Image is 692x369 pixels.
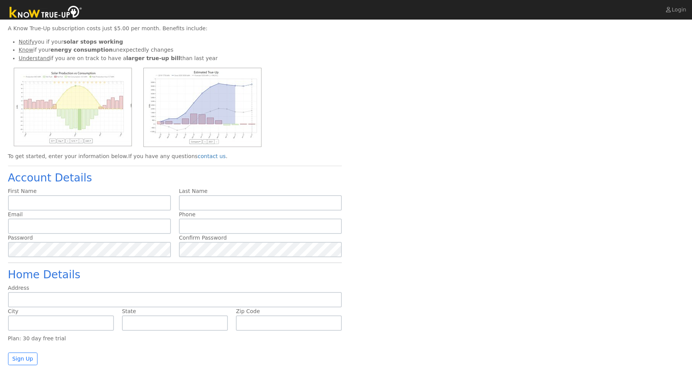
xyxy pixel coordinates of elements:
label: Phone [179,211,195,219]
div: A Know True-Up subscription costs just $5.00 per month. Benefits include: [8,24,342,33]
a: contact us [198,153,226,159]
label: Email [8,211,23,219]
label: Last Name [179,187,208,195]
b: larger true-up bill [126,55,180,61]
b: solar stops working [63,39,123,45]
li: if you are on track to have a than last year [19,54,342,62]
u: Know [19,47,33,53]
button: Sign Up [8,353,38,366]
u: Understand [19,55,50,61]
div: Plan: 30 day free trial [8,335,342,343]
label: First Name [8,187,37,195]
h2: Account Details [8,171,342,184]
label: Zip Code [236,307,260,315]
label: Confirm Password [179,234,227,242]
u: Notify [19,39,35,45]
li: if your unexpectedly changes [19,46,342,54]
label: State [122,307,136,315]
li: you if your [19,38,342,46]
label: City [8,307,18,315]
h2: Home Details [8,268,342,281]
label: Password [8,234,33,242]
label: Address [8,284,29,292]
div: To get started, enter your information below. [8,152,342,160]
img: Know True-Up [6,4,86,21]
b: energy consumption [50,47,113,53]
span: If you have any questions . [128,153,227,159]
